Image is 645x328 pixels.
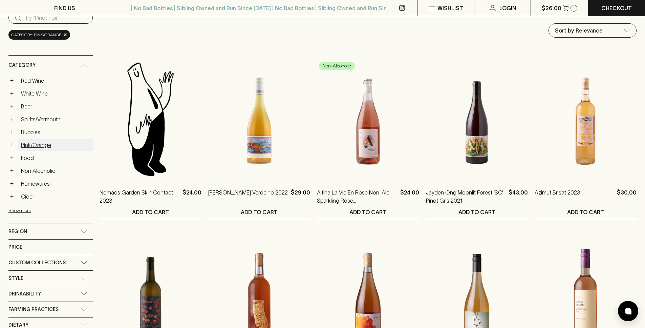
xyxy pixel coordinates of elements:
[8,193,15,200] button: +
[8,271,93,286] div: Style
[8,129,15,136] button: +
[100,188,180,205] a: Nomads Garden Skin Contact 2023
[18,178,93,189] a: Homewares
[625,308,631,314] img: bubble-icon
[8,243,22,251] span: Price
[426,60,528,178] img: Jayden Ong Moonlit Forest ‘SC’ Pinot Gris 2021
[8,142,15,148] button: +
[18,101,93,112] a: Beer
[132,208,169,216] p: ADD TO CART
[535,188,580,205] a: Azimut Brisat 2023
[241,208,278,216] p: ADD TO CART
[542,4,561,12] p: $26.00
[555,26,603,35] p: Sort by Relevance
[63,31,67,38] span: ×
[8,180,15,187] button: +
[8,155,15,161] button: +
[567,208,604,216] p: ADD TO CART
[8,240,93,255] div: Price
[617,188,637,205] p: $30.00
[499,4,516,12] p: Login
[100,60,201,178] img: Blackhearts & Sparrows Man
[18,191,93,202] a: Cider
[535,205,637,219] button: ADD TO CART
[437,4,463,12] p: Wishlist
[18,126,93,138] a: Bubbles
[54,4,75,12] p: FIND US
[8,77,15,84] button: +
[18,75,93,86] a: Red Wine
[18,114,93,125] a: Spirits/Vermouth
[8,302,93,317] div: Farming Practices
[573,6,575,10] p: 1
[8,167,15,174] button: +
[25,13,87,23] input: Try “Pinot noir”
[8,305,59,314] span: Farming Practices
[8,103,15,110] button: +
[549,24,636,37] div: Sort by Relevance
[18,88,93,99] a: White Wine
[8,224,93,239] div: Region
[18,152,93,164] a: Food
[458,208,495,216] p: ADD TO CART
[426,188,506,205] a: Jayden Ong Moonlit Forest ‘SC’ Pinot Gris 2021
[18,139,93,151] a: Pink/Orange
[18,165,93,177] a: Non Alcoholic
[535,60,637,178] img: Azimut Brisat 2023
[182,188,201,205] p: $24.00
[317,205,419,219] button: ADD TO CART
[601,4,632,12] p: Checkout
[8,255,93,270] div: Custom Collections
[8,61,36,69] span: Category
[291,188,310,205] p: $29.00
[8,116,15,123] button: +
[8,204,97,218] button: Show more
[400,188,419,205] p: $24.00
[8,290,41,298] span: Drinkability
[317,60,419,178] img: Altina La Vie En Rose Non-Alc Sparkling Rosé NV
[509,188,528,205] p: $43.00
[8,274,23,283] span: Style
[426,205,528,219] button: ADD TO CART
[8,90,15,97] button: +
[208,60,310,178] img: Somos Naranjito Verdelho 2022
[208,188,288,205] a: [PERSON_NAME] Verdelho 2022
[11,32,61,38] span: Category: pink/orange
[208,205,310,219] button: ADD TO CART
[349,208,386,216] p: ADD TO CART
[317,188,397,205] a: Altina La Vie En Rose Non-Alc Sparkling Rosé [GEOGRAPHIC_DATA]
[100,205,201,219] button: ADD TO CART
[8,56,93,75] div: Category
[8,286,93,302] div: Drinkability
[8,259,66,267] span: Custom Collections
[8,227,27,236] span: Region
